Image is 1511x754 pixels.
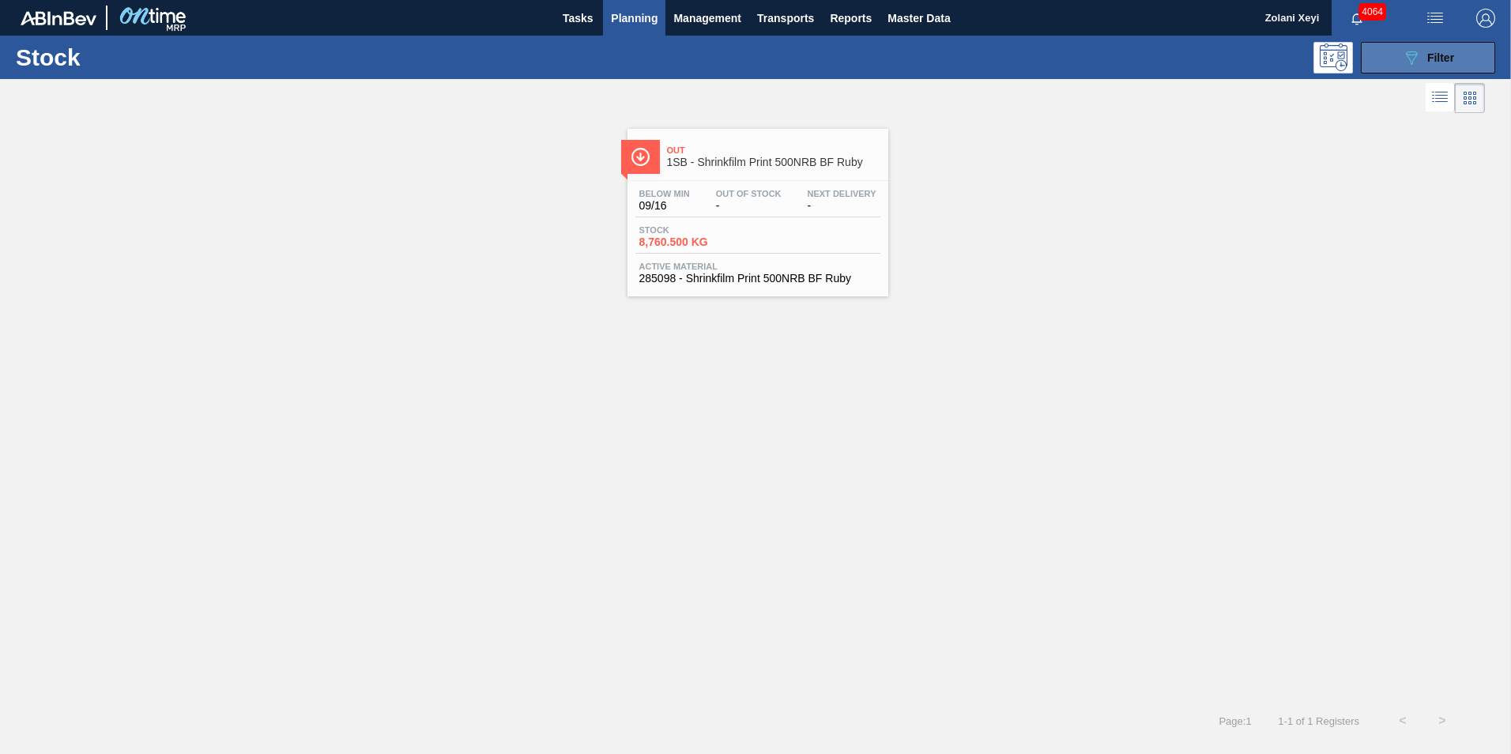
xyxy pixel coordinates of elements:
[1361,42,1495,74] button: Filter
[1219,715,1251,727] span: Page : 1
[560,9,595,28] span: Tasks
[1275,715,1359,727] span: 1 - 1 of 1 Registers
[830,9,872,28] span: Reports
[611,9,658,28] span: Planning
[1426,83,1455,113] div: List Vision
[1476,9,1495,28] img: Logout
[887,9,950,28] span: Master Data
[21,11,96,25] img: TNhmsLtSVTkK8tSr43FrP2fwEKptu5GPRR3wAAAABJRU5ErkJggg==
[639,273,876,285] span: 285098 - Shrinkfilm Print 500NRB BF Ruby
[808,200,876,212] span: -
[1313,42,1353,74] div: Programming: no user selected
[673,9,741,28] span: Management
[639,189,690,198] span: Below Min
[667,145,880,155] span: Out
[1332,7,1382,29] button: Notifications
[716,189,782,198] span: Out Of Stock
[639,200,690,212] span: 09/16
[1426,9,1445,28] img: userActions
[1427,51,1454,64] span: Filter
[16,48,252,66] h1: Stock
[1358,3,1386,21] span: 4064
[1383,701,1422,741] button: <
[757,9,814,28] span: Transports
[616,117,896,296] a: ÍconeOut1SB - Shrinkfilm Print 500NRB BF RubyBelow Min09/16Out Of Stock-Next Delivery-Stock8,760....
[808,189,876,198] span: Next Delivery
[639,262,876,271] span: Active Material
[639,225,750,235] span: Stock
[1455,83,1485,113] div: Card Vision
[1422,701,1462,741] button: >
[716,200,782,212] span: -
[631,147,650,167] img: Ícone
[639,236,750,248] span: 8,760.500 KG
[667,156,880,168] span: 1SB - Shrinkfilm Print 500NRB BF Ruby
